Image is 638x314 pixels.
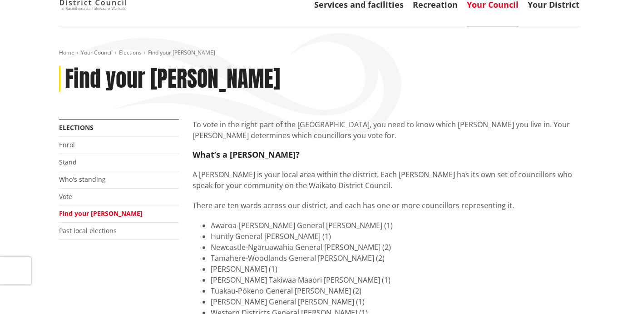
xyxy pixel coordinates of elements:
[65,66,280,92] h1: Find your [PERSON_NAME]
[119,49,142,56] a: Elections
[148,49,215,56] span: Find your [PERSON_NAME]
[193,120,570,140] span: To vote in the right part of the [GEOGRAPHIC_DATA], you need to know which [PERSON_NAME] you live...
[193,200,579,211] p: There are ten wards across our district, and each has one or more councillors representing it.
[59,49,579,57] nav: breadcrumb
[59,158,77,166] a: Stand
[59,226,117,235] a: Past local elections
[596,276,629,309] iframe: Messenger Launcher
[59,140,75,149] a: Enrol
[211,296,579,307] li: [PERSON_NAME] General [PERSON_NAME] (1)
[81,49,113,56] a: Your Council
[211,274,579,285] li: [PERSON_NAME] Takiwaa Maaori [PERSON_NAME] (1)
[193,169,579,191] p: A [PERSON_NAME] is your local area within the district. Each [PERSON_NAME] has its own set of cou...
[59,209,143,218] a: Find your [PERSON_NAME]
[59,123,94,132] a: Elections
[211,285,579,296] li: Tuakau-Pōkeno General [PERSON_NAME] (2)
[59,192,72,201] a: Vote
[211,231,579,242] li: Huntly General [PERSON_NAME] (1)
[211,264,579,274] li: [PERSON_NAME] (1)
[193,149,300,160] strong: What’s a [PERSON_NAME]?
[211,242,579,253] li: Newcastle-Ngāruawāhia General [PERSON_NAME] (2)
[59,49,74,56] a: Home
[211,220,579,231] li: Awaroa-[PERSON_NAME] General [PERSON_NAME] (1)
[59,175,106,184] a: Who's standing
[211,253,579,264] li: Tamahere-Woodlands General [PERSON_NAME] (2)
